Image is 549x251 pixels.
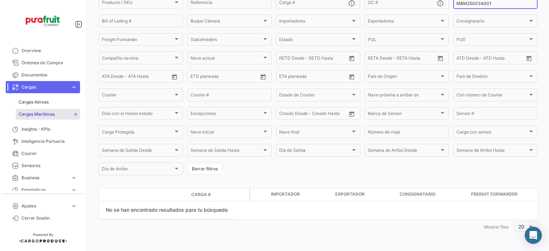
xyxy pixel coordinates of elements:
span: Mostrar filas [484,224,509,230]
datatable-header-cell: Exportador [332,188,397,201]
datatable-header-cell: Modo de Transporte [113,192,131,197]
button: Open calendar [346,109,357,119]
span: Business [21,175,68,181]
span: Estado de Courier [279,94,351,99]
span: Courier [21,150,77,157]
span: Exportador [335,191,365,197]
span: Consignatario [400,191,435,197]
span: Cargas [21,84,68,90]
span: Overview [21,47,77,54]
button: Open calendar [524,53,534,64]
span: Consignatario [456,20,528,25]
input: ATD Desde [456,56,479,61]
span: Con número de Courier [456,94,528,99]
span: Freight Forwarder [471,191,518,197]
datatable-header-cell: Importador [268,188,332,201]
span: POL [368,38,439,43]
span: País de Origen [368,75,439,80]
span: Marca de Sensor [368,112,439,117]
span: Cerrar Sesión [21,215,77,221]
span: Stakeholders [191,38,262,43]
span: expand_more [71,84,77,90]
span: Exportadores [368,20,439,25]
span: Cargas Aéreas [19,99,49,105]
div: No se han encontrado resultados para tu búsqueda [99,201,234,219]
span: Nave próxima a arribar en [368,94,439,99]
a: Courier [6,147,80,160]
span: Documentos [21,72,77,78]
span: Carga con sensor [456,131,528,136]
span: Courier [102,94,173,99]
span: Semana de Arribo Hasta [456,149,528,154]
a: Inteligencia Portuaria [6,135,80,147]
span: POD [456,38,528,43]
span: Insights - KPIs [21,126,77,132]
img: Logo+PuraFruit.png [25,9,61,33]
span: 20 [518,224,524,230]
span: expand_more [71,175,77,181]
span: Ajustes [21,203,68,209]
span: Órdenes de Compra [21,60,77,66]
button: Borrar filtros [187,163,222,175]
datatable-header-cell: Freight Forwarder [468,188,540,201]
span: Producto / SKU [102,1,173,6]
button: Open calendar [435,53,446,64]
span: Semana de Salida Desde [102,149,173,154]
input: Desde [368,56,381,61]
span: Día de Salida [279,149,351,154]
button: Open calendar [346,71,357,82]
span: Carga # [191,191,211,198]
span: expand_more [71,187,77,193]
datatable-header-cell: Carga Protegida [250,188,268,201]
datatable-header-cell: Consignatario [397,188,468,201]
input: Desde [279,56,292,61]
input: Creado Desde [279,112,308,117]
a: Documentos [6,69,80,81]
input: Hasta [386,56,418,61]
input: ATA Desde [102,75,124,80]
span: Importador [271,191,300,197]
span: Sensores [21,162,77,169]
input: Hasta [297,56,329,61]
datatable-header-cell: Estado de Envio [131,192,188,197]
span: Nave actual [191,56,262,61]
span: Buque Cámara [191,20,262,25]
button: Open calendar [346,53,357,64]
span: Importadores [279,20,351,25]
span: Compañía naviera [102,56,173,61]
span: Semana de Arribo Desde [368,149,439,154]
datatable-header-cell: Carga # [188,189,231,201]
input: Creado Hasta [313,112,345,117]
input: Desde [279,75,292,80]
button: Open calendar [169,71,180,82]
span: Freight Forwarder [102,38,173,43]
button: Open calendar [258,71,268,82]
input: ATA Hasta [129,75,161,80]
a: Sensores [6,160,80,172]
a: Cargas Aéreas [16,97,80,107]
span: Día de Arribo [102,167,173,172]
span: Nave final [279,131,351,136]
a: Insights - KPIs [6,123,80,135]
span: Semana de Salida Hasta [191,149,262,154]
input: Hasta [297,75,329,80]
span: País de Destino [456,75,528,80]
div: Abrir Intercom Messenger [525,227,542,244]
span: Excepciones [191,112,262,117]
a: Órdenes de Compra [6,57,80,69]
input: Hasta [208,75,241,80]
span: Estado [279,38,351,43]
span: Carga Protegida [102,131,173,136]
input: ATD Hasta [484,56,516,61]
a: Overview [6,45,80,57]
span: Cargas Marítimas [19,111,55,117]
span: Inteligencia Portuaria [21,138,77,145]
span: Días con el mismo estado [102,112,173,117]
input: Desde [191,75,203,80]
span: Estadísticas [21,187,68,193]
a: Cargas Marítimas [16,109,80,120]
span: expand_more [71,203,77,209]
datatable-header-cell: Póliza [231,192,249,197]
span: Nave inicial [191,131,262,136]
